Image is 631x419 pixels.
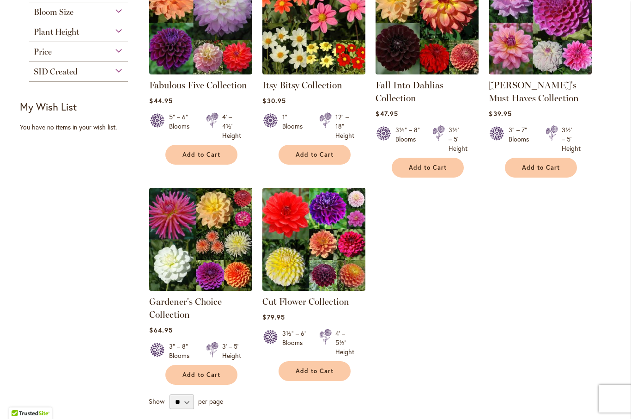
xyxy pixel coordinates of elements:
[279,145,351,165] button: Add to Cart
[505,158,577,178] button: Add to Cart
[34,27,79,37] span: Plant Height
[392,158,464,178] button: Add to Cart
[198,397,223,406] span: per page
[182,151,220,159] span: Add to Cart
[149,80,247,91] a: Fabulous Five Collection
[262,284,365,293] a: CUT FLOWER COLLECTION
[149,397,164,406] span: Show
[20,100,77,113] strong: My Wish List
[262,80,342,91] a: Itsy Bitsy Collection
[409,164,447,172] span: Add to Cart
[335,329,354,357] div: 4' – 5½' Height
[34,47,52,57] span: Price
[376,109,398,118] span: $47.95
[282,112,308,140] div: 1" Blooms
[222,342,241,360] div: 3' – 5' Height
[222,112,241,140] div: 4' – 4½' Height
[20,123,143,132] div: You have no items in your wish list.
[335,112,354,140] div: 12" – 18" Height
[182,371,220,379] span: Add to Cart
[169,112,195,140] div: 5" – 6" Blooms
[296,151,334,159] span: Add to Cart
[376,68,479,76] a: Fall Into Dahlias Collection
[489,68,592,76] a: Heather's Must Haves Collection
[262,296,349,307] a: Cut Flower Collection
[149,296,222,320] a: Gardener's Choice Collection
[262,188,365,291] img: CUT FLOWER COLLECTION
[262,68,365,76] a: Itsy Bitsy Collection
[149,284,252,293] a: Gardener's Choice Collection
[279,361,351,381] button: Add to Cart
[522,164,560,172] span: Add to Cart
[296,367,334,375] span: Add to Cart
[149,68,252,76] a: Fabulous Five Collection
[449,125,467,153] div: 3½' – 5' Height
[282,329,308,357] div: 3½" – 6" Blooms
[562,125,581,153] div: 3½' – 5' Height
[169,342,195,360] div: 3" – 8" Blooms
[509,125,534,153] div: 3" – 7" Blooms
[395,125,421,153] div: 3½" – 8" Blooms
[165,365,237,385] button: Add to Cart
[262,313,285,321] span: $79.95
[7,386,33,412] iframe: Launch Accessibility Center
[262,96,285,105] span: $30.95
[34,7,73,17] span: Bloom Size
[149,96,172,105] span: $44.95
[165,145,237,165] button: Add to Cart
[489,109,511,118] span: $39.95
[376,80,443,104] a: Fall Into Dahlias Collection
[489,80,579,104] a: [PERSON_NAME]'s Must Haves Collection
[34,67,78,77] span: SID Created
[149,188,252,291] img: Gardener's Choice Collection
[149,326,172,334] span: $64.95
